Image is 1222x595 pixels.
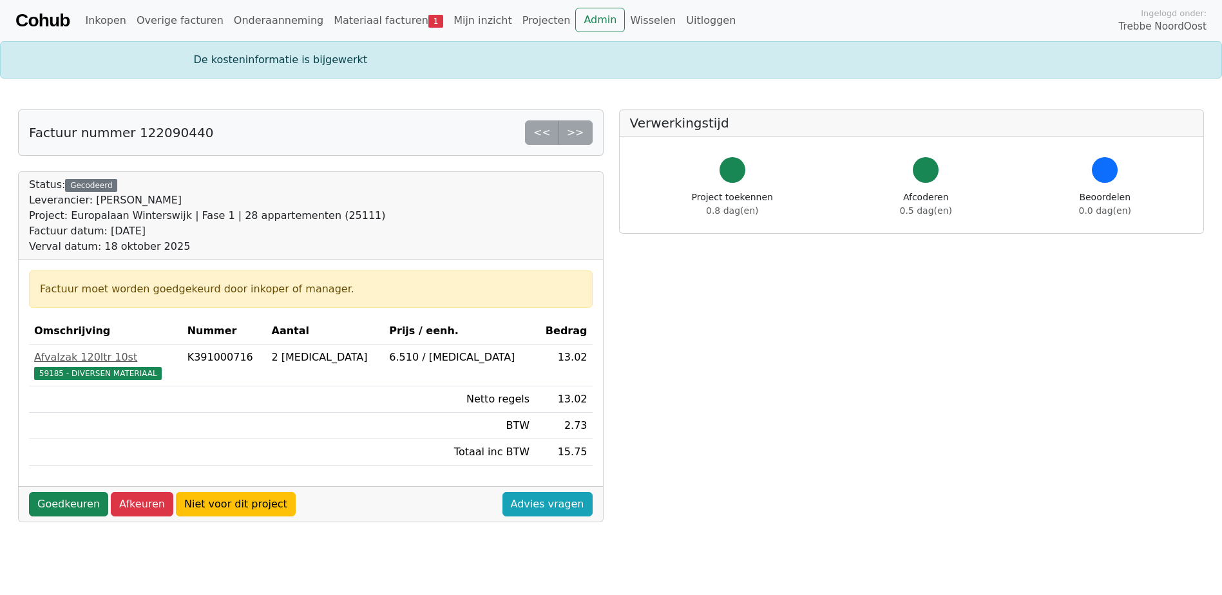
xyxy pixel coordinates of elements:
[448,8,517,33] a: Mijn inzicht
[384,386,535,413] td: Netto regels
[1141,7,1207,19] span: Ingelogd onder:
[575,8,625,32] a: Admin
[34,350,177,381] a: Afvalzak 120ltr 10st59185 - DIVERSEN MATERIAAL
[186,52,1036,68] div: De kosteninformatie is bijgewerkt
[182,318,267,345] th: Nummer
[29,492,108,516] a: Goedkeuren
[692,191,773,218] div: Project toekennen
[182,345,267,386] td: K391000716
[29,125,213,140] h5: Factuur nummer 122090440
[229,8,329,33] a: Onderaanneming
[131,8,229,33] a: Overige facturen
[535,318,592,345] th: Bedrag
[1079,205,1131,216] span: 0.0 dag(en)
[111,492,173,516] a: Afkeuren
[34,350,177,365] div: Afvalzak 120ltr 10st
[40,281,582,297] div: Factuur moet worden goedgekeurd door inkoper of manager.
[428,15,443,28] span: 1
[535,439,592,466] td: 15.75
[29,208,386,223] div: Project: Europalaan Winterswijk | Fase 1 | 28 appartementen (25111)
[384,439,535,466] td: Totaal inc BTW
[535,386,592,413] td: 13.02
[384,318,535,345] th: Prijs / eenh.
[517,8,576,33] a: Projecten
[900,191,952,218] div: Afcoderen
[625,8,681,33] a: Wisselen
[535,345,592,386] td: 13.02
[329,8,448,33] a: Materiaal facturen1
[1119,19,1207,34] span: Trebbe NoordOost
[34,367,162,380] span: 59185 - DIVERSEN MATERIAAL
[1079,191,1131,218] div: Beoordelen
[29,223,386,239] div: Factuur datum: [DATE]
[535,413,592,439] td: 2.73
[29,177,386,254] div: Status:
[630,115,1194,131] h5: Verwerkingstijd
[272,350,379,365] div: 2 [MEDICAL_DATA]
[267,318,385,345] th: Aantal
[900,205,952,216] span: 0.5 dag(en)
[176,492,296,516] a: Niet voor dit project
[681,8,741,33] a: Uitloggen
[29,318,182,345] th: Omschrijving
[502,492,593,516] a: Advies vragen
[80,8,131,33] a: Inkopen
[65,179,117,192] div: Gecodeerd
[706,205,758,216] span: 0.8 dag(en)
[389,350,530,365] div: 6.510 / [MEDICAL_DATA]
[29,193,386,208] div: Leverancier: [PERSON_NAME]
[29,239,386,254] div: Verval datum: 18 oktober 2025
[384,413,535,439] td: BTW
[15,5,70,36] a: Cohub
